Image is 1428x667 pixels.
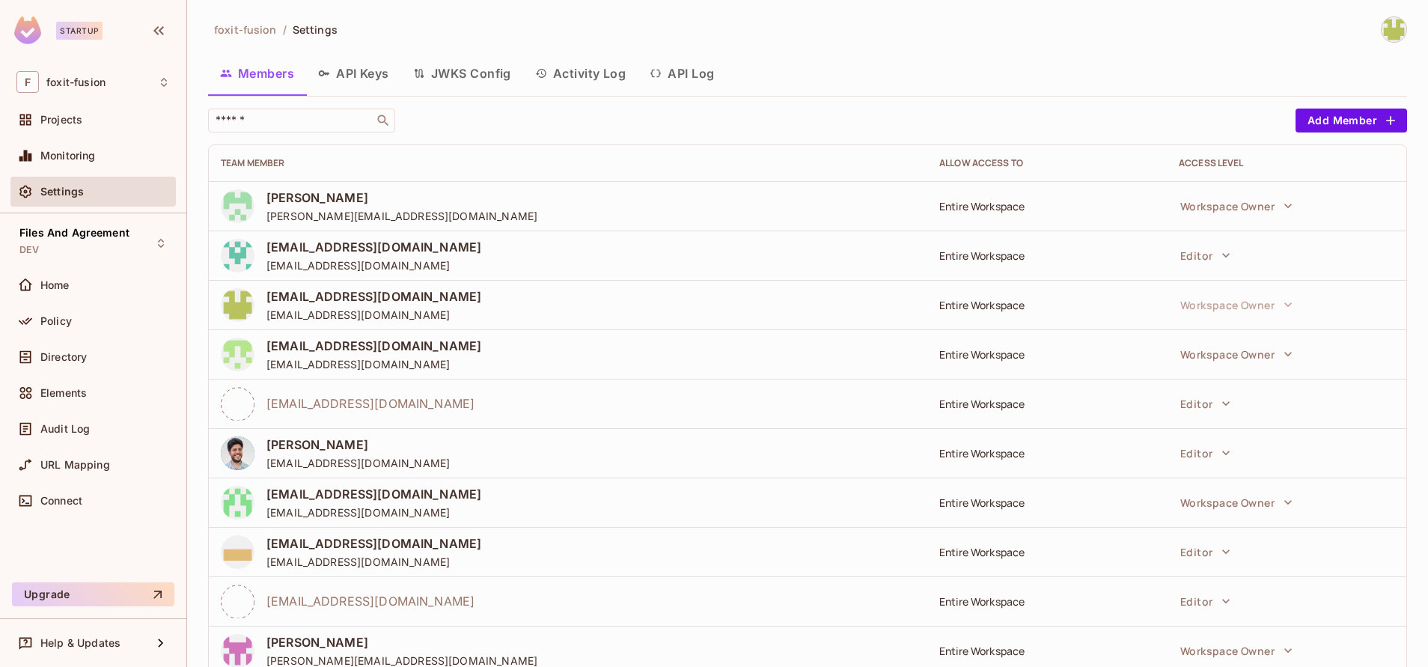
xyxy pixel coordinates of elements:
[12,582,174,606] button: Upgrade
[1173,586,1238,616] button: Editor
[16,71,39,93] span: F
[1173,438,1238,468] button: Editor
[40,186,84,198] span: Settings
[19,227,129,239] span: Files And Agreement
[266,239,481,255] span: [EMAIL_ADDRESS][DOMAIN_NAME]
[266,258,481,272] span: [EMAIL_ADDRESS][DOMAIN_NAME]
[266,395,475,412] span: [EMAIL_ADDRESS][DOMAIN_NAME]
[266,634,537,651] span: [PERSON_NAME]
[208,55,306,92] button: Members
[939,496,1155,510] div: Entire Workspace
[939,545,1155,559] div: Entire Workspace
[266,456,450,470] span: [EMAIL_ADDRESS][DOMAIN_NAME]
[1173,191,1300,221] button: Workspace Owner
[40,150,96,162] span: Monitoring
[283,22,287,37] li: /
[939,397,1155,411] div: Entire Workspace
[266,593,475,609] span: [EMAIL_ADDRESS][DOMAIN_NAME]
[266,486,481,502] span: [EMAIL_ADDRESS][DOMAIN_NAME]
[1173,339,1300,369] button: Workspace Owner
[266,505,481,520] span: [EMAIL_ADDRESS][DOMAIN_NAME]
[939,249,1155,263] div: Entire Workspace
[523,55,638,92] button: Activity Log
[266,436,450,453] span: [PERSON_NAME]
[401,55,523,92] button: JWKS Config
[1173,240,1238,270] button: Editor
[939,199,1155,213] div: Entire Workspace
[1173,537,1238,567] button: Editor
[1173,290,1300,320] button: Workspace Owner
[40,459,110,471] span: URL Mapping
[221,189,254,223] img: 180664696
[40,351,87,363] span: Directory
[1179,157,1394,169] div: Access Level
[19,244,39,256] span: DEV
[221,239,254,272] img: 219682869
[266,189,537,206] span: [PERSON_NAME]
[221,338,254,371] img: 209598156
[939,644,1155,658] div: Entire Workspace
[40,114,82,126] span: Projects
[214,22,277,37] span: foxit-fusion
[40,637,120,649] span: Help & Updates
[266,288,481,305] span: [EMAIL_ADDRESS][DOMAIN_NAME]
[14,16,41,44] img: SReyMgAAAABJRU5ErkJggg==
[221,486,254,520] img: 202745415
[939,594,1155,609] div: Entire Workspace
[46,76,106,88] span: Workspace: foxit-fusion
[40,423,90,435] span: Audit Log
[1296,109,1407,133] button: Add Member
[939,157,1155,169] div: Allow Access to
[266,357,481,371] span: [EMAIL_ADDRESS][DOMAIN_NAME]
[221,436,254,470] img: 42164027
[40,279,70,291] span: Home
[40,387,87,399] span: Elements
[293,22,338,37] span: Settings
[221,535,254,569] img: 193456264
[221,157,915,169] div: Team Member
[306,55,401,92] button: API Keys
[266,338,481,354] span: [EMAIL_ADDRESS][DOMAIN_NAME]
[266,535,481,552] span: [EMAIL_ADDRESS][DOMAIN_NAME]
[939,347,1155,362] div: Entire Workspace
[1173,389,1238,418] button: Editor
[40,315,72,327] span: Policy
[56,22,103,40] div: Startup
[1173,636,1300,666] button: Workspace Owner
[40,495,82,507] span: Connect
[1382,17,1406,42] img: girija_dwivedi@foxitsoftware.com
[638,55,726,92] button: API Log
[266,209,537,223] span: [PERSON_NAME][EMAIL_ADDRESS][DOMAIN_NAME]
[266,555,481,569] span: [EMAIL_ADDRESS][DOMAIN_NAME]
[939,446,1155,460] div: Entire Workspace
[939,298,1155,312] div: Entire Workspace
[221,288,254,322] img: 209579611
[1173,487,1300,517] button: Workspace Owner
[266,308,481,322] span: [EMAIL_ADDRESS][DOMAIN_NAME]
